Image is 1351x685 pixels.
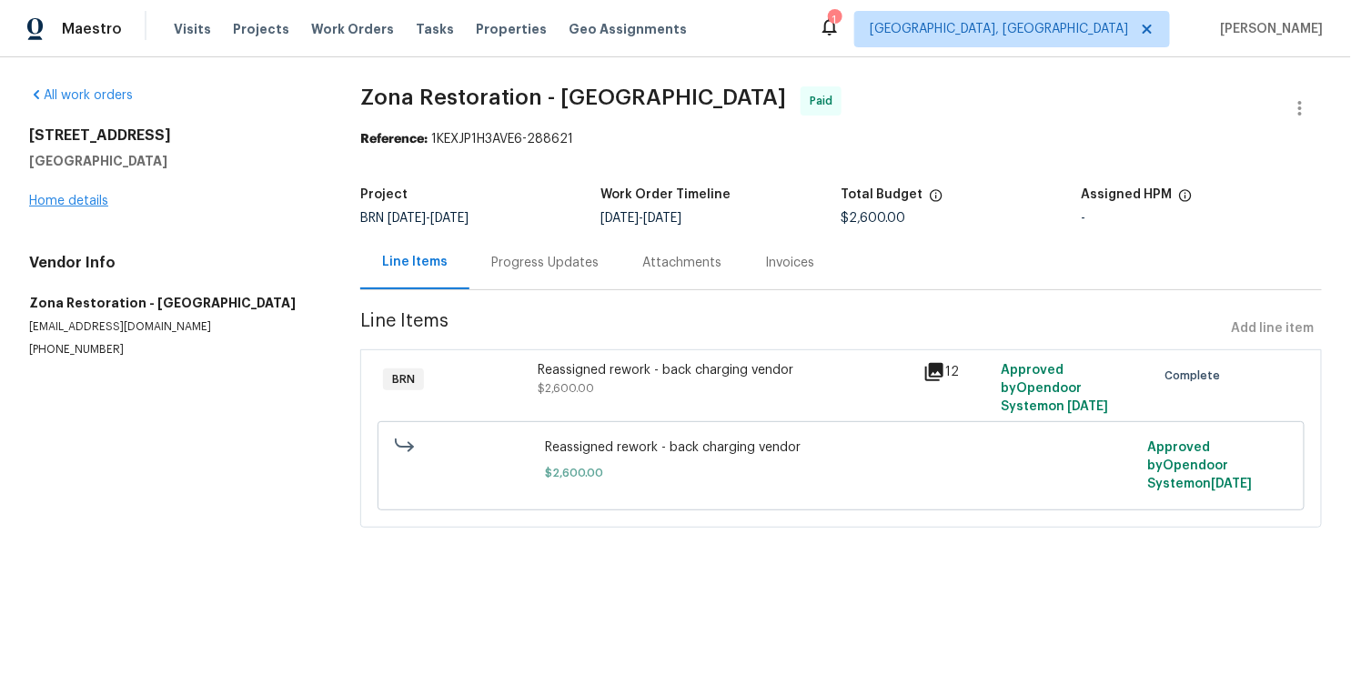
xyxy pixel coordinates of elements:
[538,361,913,379] div: Reassigned rework - back charging vendor
[929,188,943,212] span: The total cost of line items that have been proposed by Opendoor. This sum includes line items th...
[600,212,639,225] span: [DATE]
[388,212,426,225] span: [DATE]
[29,342,317,358] p: [PHONE_NUMBER]
[765,254,814,272] div: Invoices
[600,212,681,225] span: -
[360,133,428,146] b: Reference:
[29,152,317,170] h5: [GEOGRAPHIC_DATA]
[1212,478,1253,490] span: [DATE]
[828,11,841,29] div: 1
[546,438,1137,457] span: Reassigned rework - back charging vendor
[1178,188,1193,212] span: The hpm assigned to this work order.
[360,188,408,201] h5: Project
[360,212,469,225] span: BRN
[29,254,317,272] h4: Vendor Info
[62,20,122,38] span: Maestro
[382,253,448,271] div: Line Items
[29,126,317,145] h2: [STREET_ADDRESS]
[600,188,731,201] h5: Work Order Timeline
[29,89,133,102] a: All work orders
[476,20,547,38] span: Properties
[416,23,454,35] span: Tasks
[1067,400,1108,413] span: [DATE]
[870,20,1128,38] span: [GEOGRAPHIC_DATA], [GEOGRAPHIC_DATA]
[29,195,108,207] a: Home details
[491,254,599,272] div: Progress Updates
[1148,441,1253,490] span: Approved by Opendoor System on
[842,212,906,225] span: $2,600.00
[1164,367,1227,385] span: Complete
[385,370,422,388] span: BRN
[842,188,923,201] h5: Total Budget
[538,383,594,394] span: $2,600.00
[29,319,317,335] p: [EMAIL_ADDRESS][DOMAIN_NAME]
[642,254,721,272] div: Attachments
[388,212,469,225] span: -
[29,294,317,312] h5: Zona Restoration - [GEOGRAPHIC_DATA]
[546,464,1137,482] span: $2,600.00
[360,130,1322,148] div: 1KEXJP1H3AVE6-288621
[1082,212,1322,225] div: -
[360,86,786,108] span: Zona Restoration - [GEOGRAPHIC_DATA]
[1082,188,1173,201] h5: Assigned HPM
[233,20,289,38] span: Projects
[430,212,469,225] span: [DATE]
[569,20,687,38] span: Geo Assignments
[643,212,681,225] span: [DATE]
[174,20,211,38] span: Visits
[1214,20,1324,38] span: [PERSON_NAME]
[311,20,394,38] span: Work Orders
[810,92,840,110] span: Paid
[360,312,1225,346] span: Line Items
[923,361,990,383] div: 12
[1001,364,1108,413] span: Approved by Opendoor System on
